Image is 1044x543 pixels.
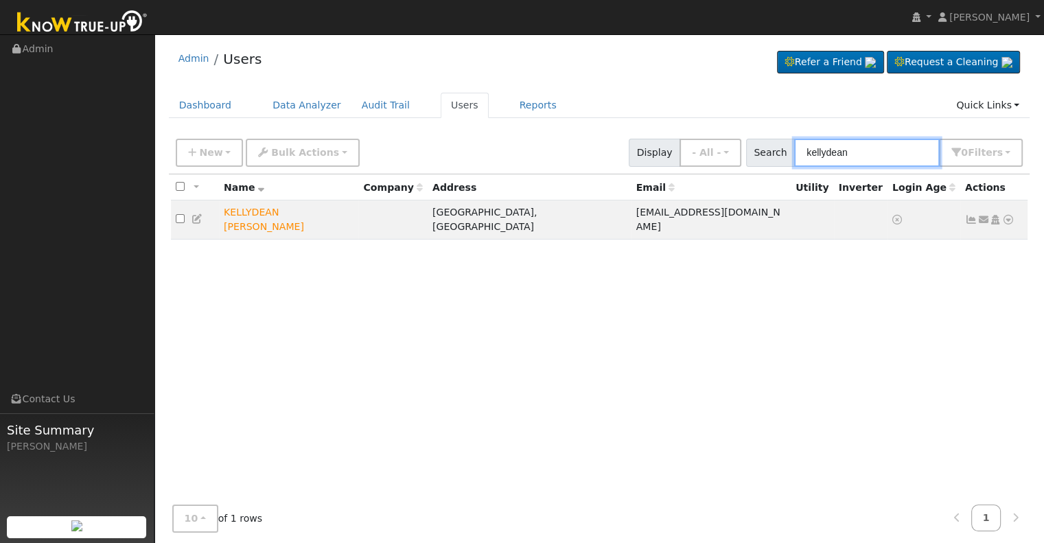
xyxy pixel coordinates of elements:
button: 10 [172,505,218,533]
img: retrieve [71,520,82,531]
img: Know True-Up [10,8,154,38]
span: New [199,147,222,158]
button: 0Filters [939,139,1023,167]
a: Admin [178,53,209,64]
span: Filter [968,147,1003,158]
img: retrieve [865,57,876,68]
a: Dashboard [169,93,242,118]
input: Search [794,139,940,167]
span: 10 [185,513,198,524]
a: Users [441,93,489,118]
button: Bulk Actions [246,139,359,167]
span: Bulk Actions [271,147,339,158]
div: [PERSON_NAME] [7,439,147,454]
button: New [176,139,244,167]
a: Request a Cleaning [887,51,1020,74]
span: [PERSON_NAME] [949,12,1030,23]
a: 1 [971,505,1001,531]
span: Site Summary [7,421,147,439]
a: Users [223,51,262,67]
button: - All - [680,139,741,167]
span: Search [746,139,795,167]
a: Audit Trail [351,93,420,118]
span: of 1 rows [172,505,263,533]
a: Refer a Friend [777,51,884,74]
img: retrieve [1001,57,1012,68]
a: Data Analyzer [262,93,351,118]
span: Display [629,139,680,167]
a: Reports [509,93,567,118]
span: s [997,147,1002,158]
a: Quick Links [946,93,1030,118]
